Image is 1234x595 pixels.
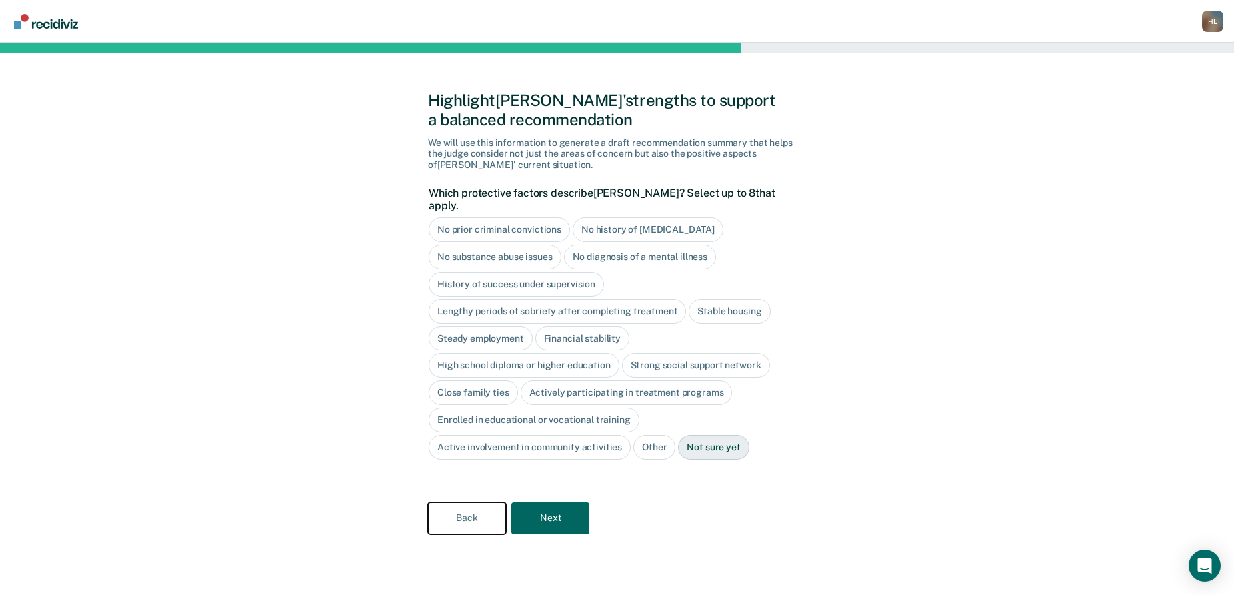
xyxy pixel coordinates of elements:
div: Steady employment [429,326,533,351]
div: Not sure yet [678,435,749,460]
div: No diagnosis of a mental illness [564,245,717,269]
div: Other [633,435,675,460]
img: Recidiviz [14,14,78,29]
div: High school diploma or higher education [429,353,619,378]
div: Strong social support network [622,353,770,378]
div: No prior criminal convictions [429,217,570,242]
div: Open Intercom Messenger [1189,550,1221,582]
div: Stable housing [689,299,770,324]
div: We will use this information to generate a draft recommendation summary that helps the judge cons... [428,137,806,171]
div: No history of [MEDICAL_DATA] [573,217,723,242]
div: Actively participating in treatment programs [521,380,733,405]
button: Back [428,502,506,534]
label: Which protective factors describe [PERSON_NAME] ? Select up to 8 that apply. [429,187,799,212]
div: Financial stability [535,326,629,351]
div: Enrolled in educational or vocational training [429,408,639,432]
button: Next [511,502,589,534]
div: History of success under supervision [429,272,604,297]
div: Lengthy periods of sobriety after completing treatment [429,299,686,324]
div: Close family ties [429,380,518,405]
div: Active involvement in community activities [429,435,631,460]
div: H L [1202,11,1223,32]
div: No substance abuse issues [429,245,561,269]
button: Profile dropdown button [1202,11,1223,32]
div: Highlight [PERSON_NAME]' strengths to support a balanced recommendation [428,91,806,129]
